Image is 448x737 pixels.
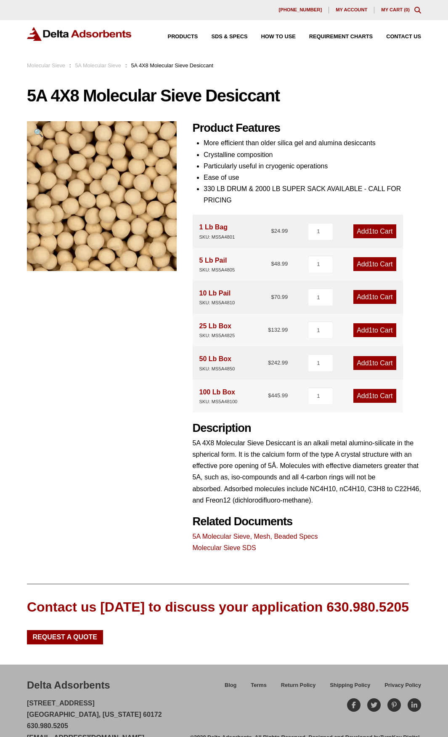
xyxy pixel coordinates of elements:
[296,34,373,40] a: Requirement Charts
[271,294,288,300] bdi: 70.99
[199,386,238,406] div: 100 Lb Box
[268,392,288,399] bdi: 445.99
[199,233,235,241] div: SKU: MS5A4801
[27,62,65,69] a: Molecular Sieve
[272,7,329,13] a: [PHONE_NUMBER]
[27,87,421,104] h1: 5A 4X8 Molecular Sieve Desiccant
[199,299,235,307] div: SKU: MS5A4810
[204,137,421,149] li: More efficient than older silica gel and alumina desiccants
[268,392,271,399] span: $
[154,34,198,40] a: Products
[204,160,421,172] li: Particularly useful in cryogenic operations
[27,598,409,617] div: Contact us [DATE] to discuss your application 630.980.5205
[329,7,374,13] a: My account
[193,437,421,506] p: 5A 4X8 Molecular Sieve Desiccant is an alkali metal alumino-silicate in the spherical form. It is...
[211,34,247,40] span: SDS & SPECS
[27,678,110,692] div: Delta Adsorbents
[27,121,50,144] a: View full-screen image gallery
[271,261,274,267] span: $
[217,681,244,695] a: Blog
[330,683,370,688] span: Shipping Policy
[271,228,288,234] bdi: 24.99
[369,228,373,235] span: 1
[69,62,71,69] span: :
[193,544,256,551] a: Molecular Sieve SDS
[247,34,295,40] a: How to Use
[369,359,373,367] span: 1
[281,683,316,688] span: Return Policy
[406,7,408,12] span: 0
[168,34,198,40] span: Products
[373,34,421,40] a: Contact Us
[199,365,235,373] div: SKU: MS5A4850
[199,255,235,274] div: 5 Lb Pail
[199,266,235,274] div: SKU: MS5A4805
[268,327,271,333] span: $
[353,257,396,271] a: Add1to Cart
[204,149,421,160] li: Crystalline composition
[369,261,373,268] span: 1
[261,34,295,40] span: How to Use
[199,332,235,340] div: SKU: MS5A4825
[384,683,421,688] span: Privacy Policy
[274,681,323,695] a: Return Policy
[377,681,421,695] a: Privacy Policy
[268,359,271,366] span: $
[199,353,235,372] div: 50 Lb Box
[369,392,373,399] span: 1
[309,34,373,40] span: Requirement Charts
[33,634,98,641] span: Request a Quote
[193,533,318,540] a: 5A Molecular Sieve, Mesh, Beaded Specs
[75,62,121,69] a: 5A Molecular Sieve
[323,681,377,695] a: Shipping Policy
[268,327,288,333] bdi: 132.99
[414,7,421,13] div: Toggle Modal Content
[271,228,274,234] span: $
[199,398,238,406] div: SKU: MS5A48100
[353,224,396,238] a: Add1to Cart
[353,290,396,304] a: Add1to Cart
[244,681,273,695] a: Terms
[271,294,274,300] span: $
[336,8,367,12] span: My account
[353,389,396,403] a: Add1to Cart
[225,683,236,688] span: Blog
[199,221,235,241] div: 1 Lb Bag
[369,327,373,334] span: 1
[251,683,266,688] span: Terms
[381,7,410,12] a: My Cart (0)
[131,62,213,69] span: 5A 4X8 Molecular Sieve Desiccant
[369,293,373,301] span: 1
[268,359,288,366] bdi: 242.99
[27,630,103,644] a: Request a Quote
[199,287,235,307] div: 10 Lb Pail
[199,320,235,340] div: 25 Lb Box
[386,34,421,40] span: Contact Us
[271,261,288,267] bdi: 48.99
[204,172,421,183] li: Ease of use
[125,62,127,69] span: :
[204,183,421,206] li: 330 LB DRUM & 2000 LB SUPER SACK AVAILABLE - CALL FOR PRICING
[353,323,396,337] a: Add1to Cart
[27,27,132,41] img: Delta Adsorbents
[198,34,247,40] a: SDS & SPECS
[279,8,322,12] span: [PHONE_NUMBER]
[193,121,421,135] h2: Product Features
[353,356,396,370] a: Add1to Cart
[193,421,421,435] h2: Description
[34,128,43,137] span: 🔍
